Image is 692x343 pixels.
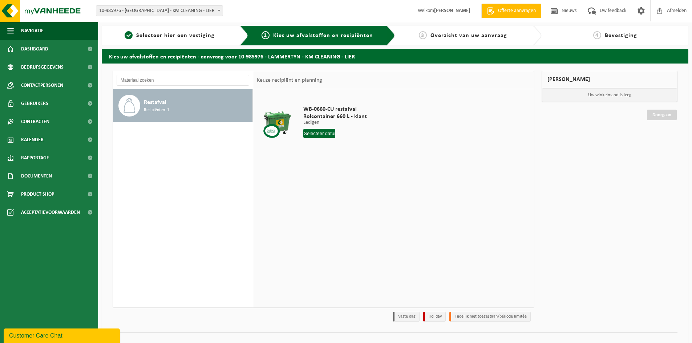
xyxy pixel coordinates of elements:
[96,5,223,16] span: 10-985976 - LAMMERTYN - KM CLEANING - LIER
[21,40,48,58] span: Dashboard
[273,33,373,38] span: Kies uw afvalstoffen en recipiënten
[303,129,335,138] input: Selecteer datum
[303,113,367,120] span: Rolcontainer 660 L - klant
[102,49,688,63] h2: Kies uw afvalstoffen en recipiënten - aanvraag voor 10-985976 - LAMMERTYN - KM CLEANING - LIER
[21,167,52,185] span: Documenten
[96,6,223,16] span: 10-985976 - LAMMERTYN - KM CLEANING - LIER
[449,312,531,322] li: Tijdelijk niet toegestaan/période limitée
[105,31,234,40] a: 1Selecteer hier een vestiging
[605,33,637,38] span: Bevestiging
[21,113,49,131] span: Contracten
[136,33,215,38] span: Selecteer hier een vestiging
[21,185,54,203] span: Product Shop
[144,107,169,114] span: Recipiënten: 1
[593,31,601,39] span: 4
[419,31,427,39] span: 3
[303,120,367,125] p: Ledigen
[303,106,367,113] span: WB-0660-CU restafval
[496,7,538,15] span: Offerte aanvragen
[113,89,253,122] button: Restafval Recipiënten: 1
[21,58,64,76] span: Bedrijfsgegevens
[481,4,541,18] a: Offerte aanvragen
[542,88,677,102] p: Uw winkelmand is leeg
[423,312,446,322] li: Holiday
[125,31,133,39] span: 1
[144,98,166,107] span: Restafval
[21,149,49,167] span: Rapportage
[21,94,48,113] span: Gebruikers
[253,71,326,89] div: Keuze recipiënt en planning
[647,110,677,120] a: Doorgaan
[434,8,470,13] strong: [PERSON_NAME]
[542,71,677,88] div: [PERSON_NAME]
[393,312,420,322] li: Vaste dag
[21,203,80,221] span: Acceptatievoorwaarden
[21,22,44,40] span: Navigatie
[4,327,121,343] iframe: chat widget
[21,76,63,94] span: Contactpersonen
[262,31,270,39] span: 2
[21,131,44,149] span: Kalender
[430,33,507,38] span: Overzicht van uw aanvraag
[117,75,249,86] input: Materiaal zoeken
